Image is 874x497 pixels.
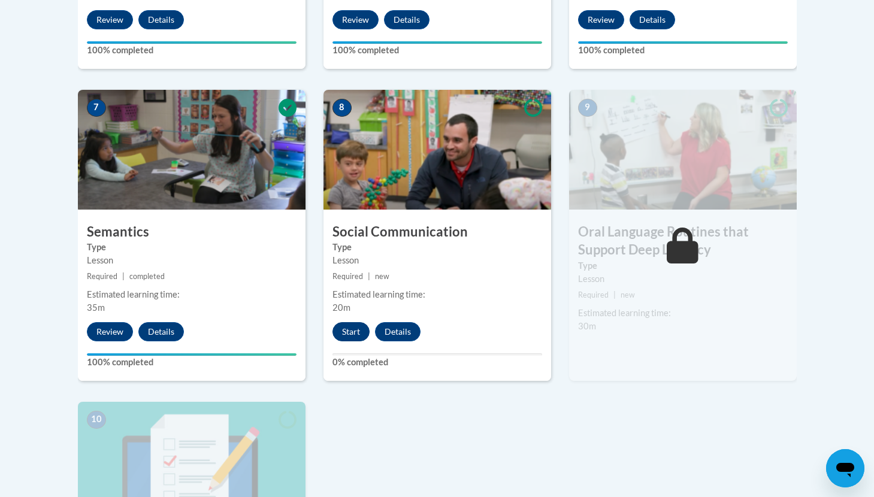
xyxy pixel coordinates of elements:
[87,241,297,254] label: Type
[87,99,106,117] span: 7
[569,90,797,210] img: Course Image
[87,44,297,57] label: 100% completed
[578,321,596,331] span: 30m
[826,449,864,487] iframe: Button to launch messaging window
[384,10,430,29] button: Details
[87,302,105,313] span: 35m
[129,272,165,281] span: completed
[578,41,788,44] div: Your progress
[87,411,106,429] span: 10
[332,99,352,117] span: 8
[332,356,542,369] label: 0% completed
[323,223,551,241] h3: Social Communication
[578,290,609,299] span: Required
[78,223,306,241] h3: Semantics
[332,10,379,29] button: Review
[87,10,133,29] button: Review
[375,322,421,341] button: Details
[323,90,551,210] img: Course Image
[87,272,117,281] span: Required
[375,272,389,281] span: new
[87,288,297,301] div: Estimated learning time:
[87,356,297,369] label: 100% completed
[87,353,297,356] div: Your progress
[368,272,370,281] span: |
[332,41,542,44] div: Your progress
[578,44,788,57] label: 100% completed
[122,272,125,281] span: |
[332,254,542,267] div: Lesson
[332,272,363,281] span: Required
[569,223,797,260] h3: Oral Language Routines that Support Deep Literacy
[578,307,788,320] div: Estimated learning time:
[578,272,788,286] div: Lesson
[78,90,306,210] img: Course Image
[613,290,616,299] span: |
[87,322,133,341] button: Review
[332,241,542,254] label: Type
[138,322,184,341] button: Details
[578,10,624,29] button: Review
[138,10,184,29] button: Details
[332,288,542,301] div: Estimated learning time:
[578,259,788,272] label: Type
[87,254,297,267] div: Lesson
[332,322,370,341] button: Start
[332,44,542,57] label: 100% completed
[578,99,597,117] span: 9
[87,41,297,44] div: Your progress
[630,10,675,29] button: Details
[621,290,635,299] span: new
[332,302,350,313] span: 20m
